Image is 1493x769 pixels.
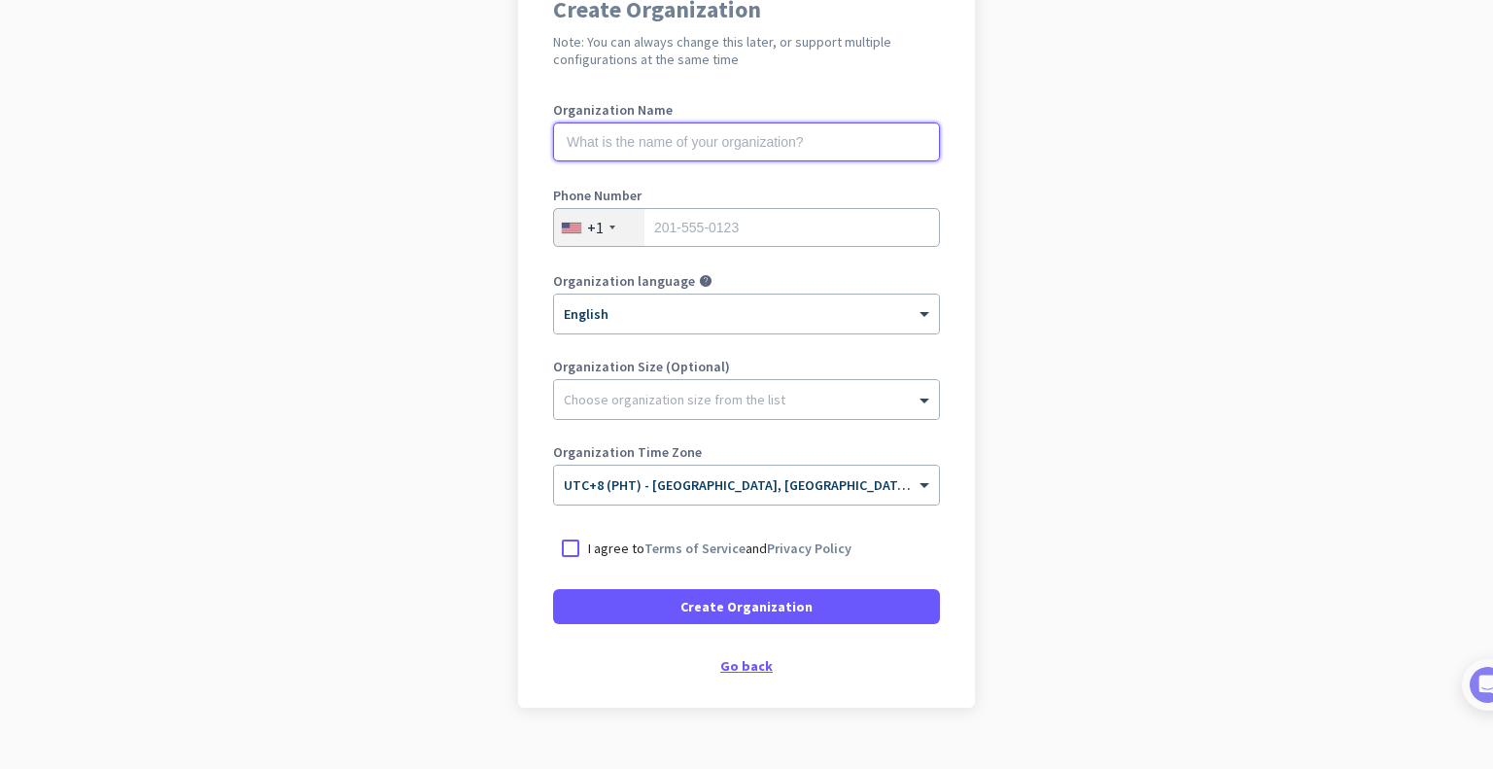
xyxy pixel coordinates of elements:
[587,218,604,237] div: +1
[553,274,695,288] label: Organization language
[588,539,851,558] p: I agree to and
[699,274,712,288] i: help
[553,659,940,673] div: Go back
[553,589,940,624] button: Create Organization
[553,33,940,68] h2: Note: You can always change this later, or support multiple configurations at the same time
[553,360,940,373] label: Organization Size (Optional)
[680,597,813,616] span: Create Organization
[553,208,940,247] input: 201-555-0123
[767,540,851,557] a: Privacy Policy
[553,189,940,202] label: Phone Number
[644,540,746,557] a: Terms of Service
[553,445,940,459] label: Organization Time Zone
[553,122,940,161] input: What is the name of your organization?
[553,103,940,117] label: Organization Name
